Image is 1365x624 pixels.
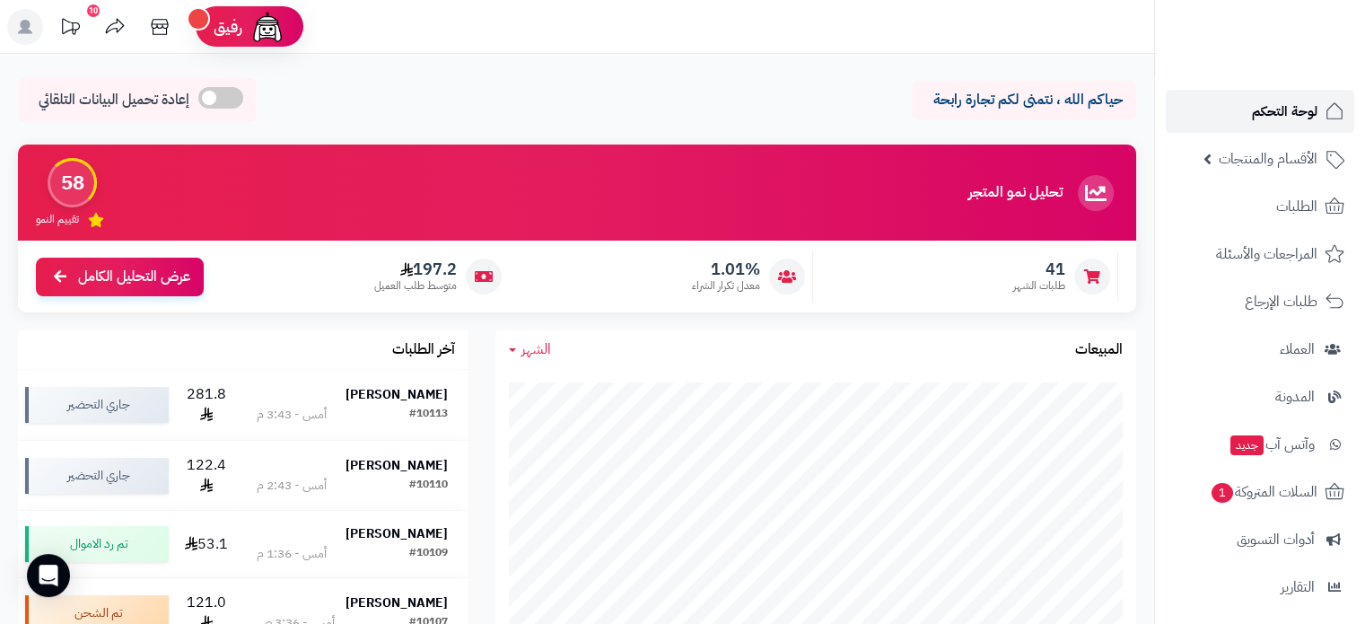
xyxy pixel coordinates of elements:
[346,385,448,404] strong: [PERSON_NAME]
[1166,470,1354,514] a: السلات المتروكة1
[692,278,760,294] span: معدل تكرار الشراء
[214,16,242,38] span: رفيق
[87,4,100,17] div: 10
[346,456,448,475] strong: [PERSON_NAME]
[1243,46,1348,83] img: logo-2.png
[1166,423,1354,466] a: وآتس آبجديد
[1166,566,1354,609] a: التقارير
[176,441,236,511] td: 122.4
[257,545,327,563] div: أمس - 1:36 م
[25,387,169,423] div: جاري التحضير
[176,370,236,440] td: 281.8
[39,90,189,110] span: إعادة تحميل البيانات التلقائي
[1281,575,1315,600] span: التقارير
[409,545,448,563] div: #10109
[1166,375,1354,418] a: المدونة
[509,339,551,360] a: الشهر
[1166,518,1354,561] a: أدوات التسويق
[27,554,70,597] div: Open Intercom Messenger
[1166,185,1354,228] a: الطلبات
[176,511,236,577] td: 53.1
[409,406,448,424] div: #10113
[1280,337,1315,362] span: العملاء
[1013,278,1065,294] span: طلبات الشهر
[1166,280,1354,323] a: طلبات الإرجاع
[346,593,448,612] strong: [PERSON_NAME]
[48,9,92,49] a: تحديثات المنصة
[36,212,79,227] span: تقييم النمو
[1216,242,1317,267] span: المراجعات والأسئلة
[1229,432,1315,457] span: وآتس آب
[1252,99,1317,124] span: لوحة التحكم
[257,477,327,495] div: أمس - 2:43 م
[1166,328,1354,371] a: العملاء
[392,342,455,358] h3: آخر الطلبات
[1245,289,1317,314] span: طلبات الإرجاع
[1212,483,1233,503] span: 1
[374,278,457,294] span: متوسط طلب العميل
[1166,90,1354,133] a: لوحة التحكم
[1210,479,1317,505] span: السلات المتروكة
[78,267,190,287] span: عرض التحليل الكامل
[25,526,169,562] div: تم رد الاموال
[249,9,285,45] img: ai-face.png
[1230,435,1264,455] span: جديد
[1166,233,1354,276] a: المراجعات والأسئلة
[1237,527,1315,552] span: أدوات التسويق
[1276,194,1317,219] span: الطلبات
[1075,342,1123,358] h3: المبيعات
[521,338,551,360] span: الشهر
[25,458,169,494] div: جاري التحضير
[36,258,204,296] a: عرض التحليل الكامل
[1013,259,1065,279] span: 41
[968,185,1063,201] h3: تحليل نمو المتجر
[692,259,760,279] span: 1.01%
[925,90,1123,110] p: حياكم الله ، نتمنى لكم تجارة رابحة
[257,406,327,424] div: أمس - 3:43 م
[1219,146,1317,171] span: الأقسام والمنتجات
[409,477,448,495] div: #10110
[346,524,448,543] strong: [PERSON_NAME]
[374,259,457,279] span: 197.2
[1275,384,1315,409] span: المدونة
